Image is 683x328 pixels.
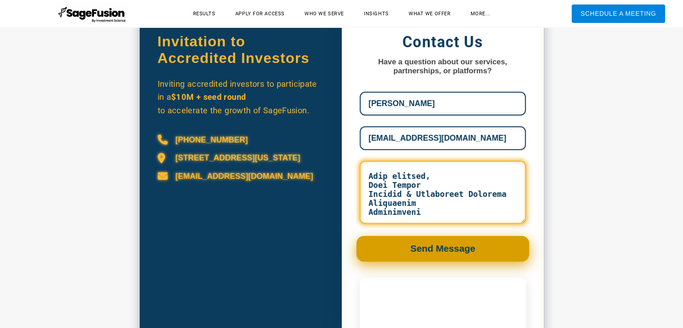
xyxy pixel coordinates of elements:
[360,126,526,150] input: Email Address
[360,92,526,115] input: Your Name
[158,171,324,181] div: [EMAIL_ADDRESS][DOMAIN_NAME]
[572,4,665,23] a: Schedule A Meeting
[402,33,483,51] h2: Contact Us
[355,7,397,21] a: Insights
[184,7,225,21] a: Results
[171,92,246,102] strong: $10M + seed round
[356,236,529,262] button: Send Message
[56,2,128,25] img: SageFusion | Intelligent Investment Management
[158,77,324,117] p: Inviting accredited investors to participate in a to accelerate the growth of SageFusion.
[295,7,353,21] a: Who We Serve
[400,7,459,21] a: What We Offer
[462,7,499,21] a: more...
[158,33,324,66] h3: Invitation to Accredited Investors
[158,153,324,163] div: [STREET_ADDRESS][US_STATE]
[158,135,324,145] div: [PHONE_NUMBER]
[226,7,294,21] a: Apply for Access
[360,58,526,75] div: Have a question about our services, partnerships, or platforms?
